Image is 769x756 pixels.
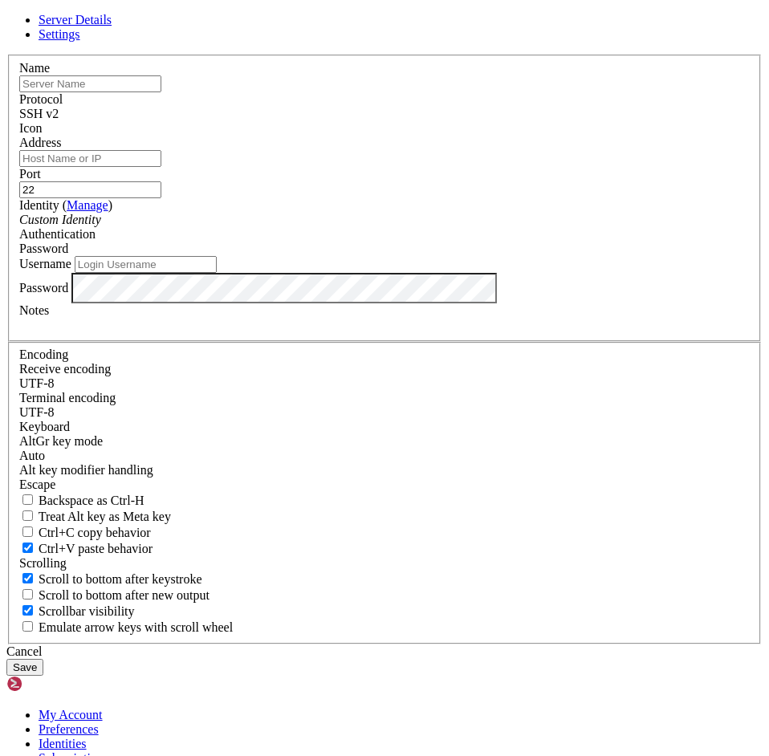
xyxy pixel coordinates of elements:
input: Host Name or IP [19,150,161,167]
span: Auto [19,449,45,462]
label: Username [19,257,71,270]
label: Controls how the Alt key is handled. Escape: Send an ESC prefix. 8-Bit: Add 128 to the typed char... [19,463,153,477]
label: Whether to scroll to the bottom on any keystroke. [19,572,202,586]
label: Set the expected encoding for data received from the host. If the encodings do not match, visual ... [19,362,111,376]
input: Emulate arrow keys with scroll wheel [22,621,33,632]
input: Scroll to bottom after new output [22,589,33,600]
span: Backspace as Ctrl-H [39,494,144,507]
div: UTF-8 [19,376,750,391]
input: Backspace as Ctrl-H [22,494,33,505]
input: Treat Alt key as Meta key [22,510,33,521]
span: ( ) [63,198,112,212]
span: Escape [19,478,55,491]
input: Port Number [19,181,161,198]
label: Port [19,167,41,181]
label: When using the alternative screen buffer, and DECCKM (Application Cursor Keys) is active, mouse w... [19,620,233,634]
label: Protocol [19,92,63,106]
input: Scroll to bottom after keystroke [22,573,33,583]
div: SSH v2 [19,107,750,121]
input: Ctrl+C copy behavior [22,526,33,537]
label: Keyboard [19,420,70,433]
label: Set the expected encoding for data received from the host. If the encodings do not match, visual ... [19,434,103,448]
label: Scrolling [19,556,67,570]
input: Ctrl+V paste behavior [22,543,33,553]
i: Custom Identity [19,213,101,226]
span: Ctrl+V paste behavior [39,542,153,555]
label: Name [19,61,50,75]
span: Emulate arrow keys with scroll wheel [39,620,233,634]
label: Address [19,136,61,149]
img: Shellngn [6,676,99,692]
label: Encoding [19,348,68,361]
a: Settings [39,27,80,41]
span: UTF-8 [19,405,55,419]
label: Scroll to bottom after new output. [19,588,210,602]
input: Server Name [19,75,161,92]
label: Notes [19,303,49,317]
span: Scroll to bottom after new output [39,588,210,602]
div: UTF-8 [19,405,750,420]
span: SSH v2 [19,107,59,120]
span: UTF-8 [19,376,55,390]
a: Preferences [39,722,99,736]
div: Custom Identity [19,213,750,227]
button: Save [6,659,43,676]
a: Identities [39,737,87,750]
span: Ctrl+C copy behavior [39,526,151,539]
a: Server Details [39,13,112,26]
span: Scrollbar visibility [39,604,135,618]
input: Login Username [75,256,217,273]
label: Whether the Alt key acts as a Meta key or as a distinct Alt key. [19,510,171,523]
div: Auto [19,449,750,463]
label: Password [19,280,68,294]
span: Treat Alt key as Meta key [39,510,171,523]
a: Manage [67,198,108,212]
label: The default terminal encoding. ISO-2022 enables character map translations (like graphics maps). ... [19,391,116,404]
label: Authentication [19,227,96,241]
div: Escape [19,478,750,492]
label: Ctrl+V pastes if true, sends ^V to host if false. Ctrl+Shift+V sends ^V to host if true, pastes i... [19,542,153,555]
label: If true, the backspace should send BS ('\x08', aka ^H). Otherwise the backspace key should send '... [19,494,144,507]
label: Icon [19,121,42,135]
div: Password [19,242,750,256]
span: Scroll to bottom after keystroke [39,572,202,586]
label: The vertical scrollbar mode. [19,604,135,618]
input: Scrollbar visibility [22,605,33,616]
div: Cancel [6,644,763,659]
span: Password [19,242,68,255]
label: Ctrl-C copies if true, send ^C to host if false. Ctrl-Shift-C sends ^C to host if true, copies if... [19,526,151,539]
label: Identity [19,198,112,212]
a: My Account [39,708,103,721]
